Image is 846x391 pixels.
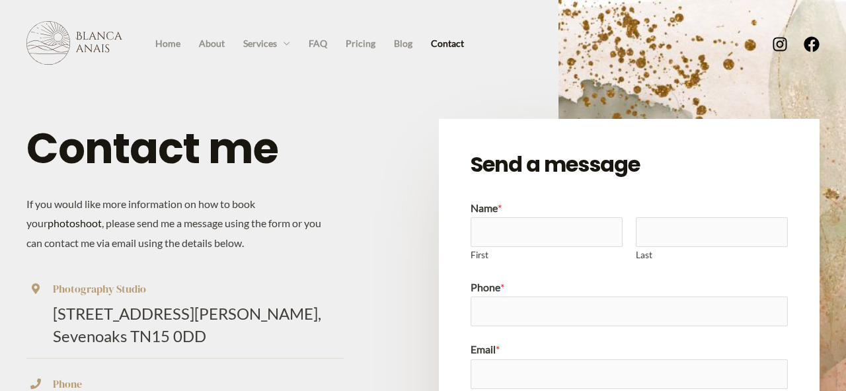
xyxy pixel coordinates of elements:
[146,34,190,53] a: Home
[299,34,336,53] a: FAQ
[53,376,82,391] span: Phone
[772,36,788,52] a: Instagram
[26,194,328,253] p: If you would like more information on how to book your , please send me a message using the form ...
[234,34,299,53] a: Services
[636,247,788,264] label: Last
[336,34,385,53] a: Pricing
[471,198,788,218] label: Name
[471,339,788,359] label: Email
[422,34,473,53] a: Contact
[26,119,344,178] h1: Contact me
[471,151,788,178] h3: Send a message
[48,217,102,229] a: photoshoot
[385,34,422,53] a: Blog
[146,33,473,53] nav: Site Navigation: Primary
[804,36,820,52] a: Facebook
[26,21,122,65] img: Blanca Anais Photography
[471,277,788,297] label: Phone
[53,281,146,296] span: Photography Studio
[53,302,344,347] p: [STREET_ADDRESS][PERSON_NAME], Sevenoaks TN15 0DD
[471,247,623,264] label: First
[190,34,234,53] a: About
